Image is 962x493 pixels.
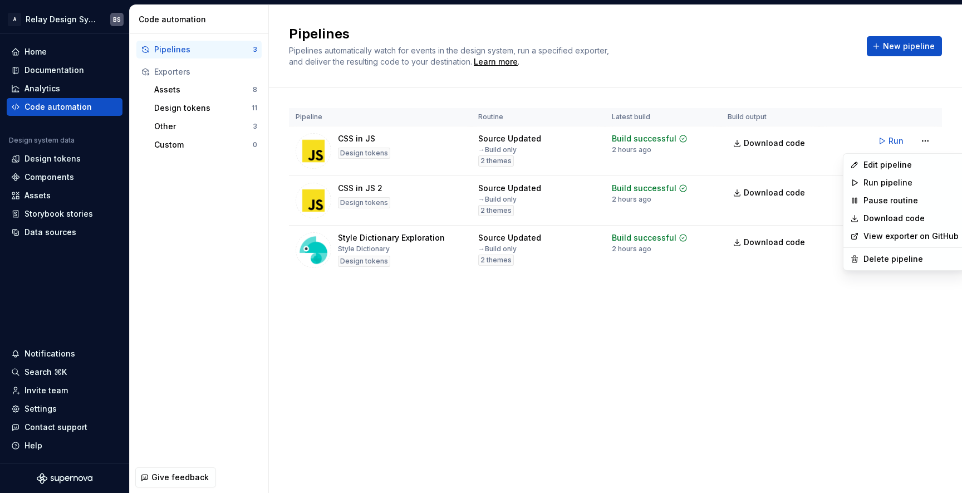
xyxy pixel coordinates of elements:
a: View exporter on GitHub [863,231,959,242]
div: Delete pipeline [863,253,959,265]
div: Pause routine [863,195,959,206]
div: Edit pipeline [863,159,959,170]
a: Download code [863,213,959,224]
div: Run pipeline [863,177,959,188]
